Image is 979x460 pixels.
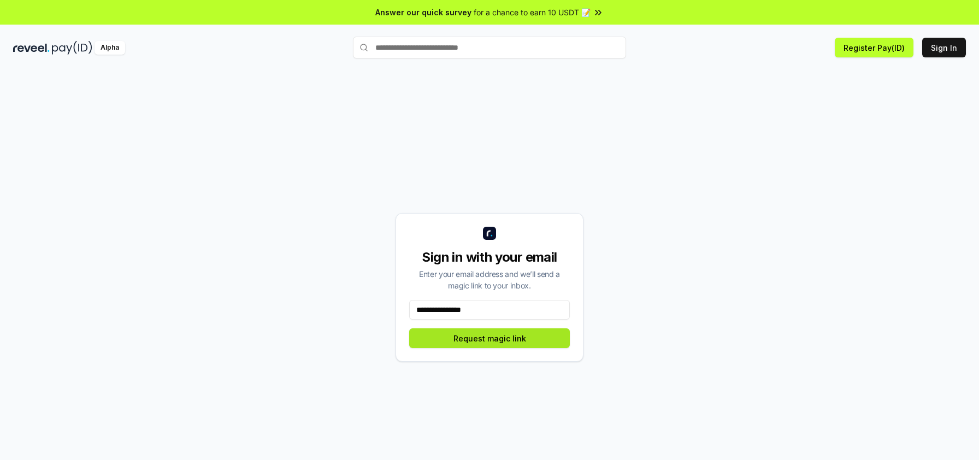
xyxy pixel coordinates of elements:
[95,41,125,55] div: Alpha
[409,328,570,348] button: Request magic link
[13,41,50,55] img: reveel_dark
[52,41,92,55] img: pay_id
[409,268,570,291] div: Enter your email address and we’ll send a magic link to your inbox.
[922,38,966,57] button: Sign In
[835,38,913,57] button: Register Pay(ID)
[483,227,496,240] img: logo_small
[375,7,471,18] span: Answer our quick survey
[409,249,570,266] div: Sign in with your email
[474,7,591,18] span: for a chance to earn 10 USDT 📝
